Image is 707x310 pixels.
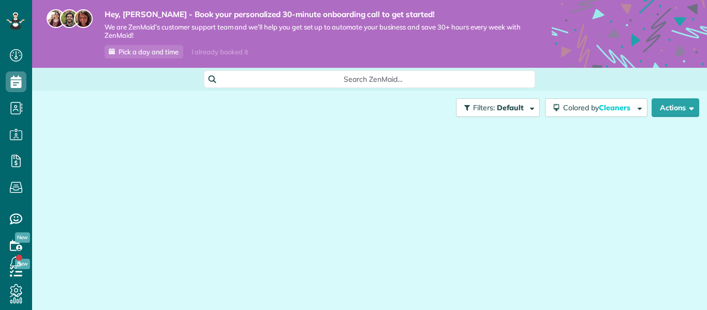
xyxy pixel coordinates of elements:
[599,103,632,112] span: Cleaners
[105,23,521,40] span: We are ZenMaid’s customer support team and we’ll help you get set up to automate your business an...
[563,103,634,112] span: Colored by
[497,103,524,112] span: Default
[47,9,65,28] img: maria-72a9807cf96188c08ef61303f053569d2e2a8a1cde33d635c8a3ac13582a053d.jpg
[545,98,647,117] button: Colored byCleaners
[60,9,79,28] img: jorge-587dff0eeaa6aab1f244e6dc62b8924c3b6ad411094392a53c71c6c4a576187d.jpg
[185,46,254,58] div: I already booked it
[105,45,183,58] a: Pick a day and time
[652,98,699,117] button: Actions
[451,98,540,117] a: Filters: Default
[74,9,93,28] img: michelle-19f622bdf1676172e81f8f8fba1fb50e276960ebfe0243fe18214015130c80e4.jpg
[456,98,540,117] button: Filters: Default
[15,232,30,243] span: New
[105,9,521,20] strong: Hey, [PERSON_NAME] - Book your personalized 30-minute onboarding call to get started!
[473,103,495,112] span: Filters:
[119,48,179,56] span: Pick a day and time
